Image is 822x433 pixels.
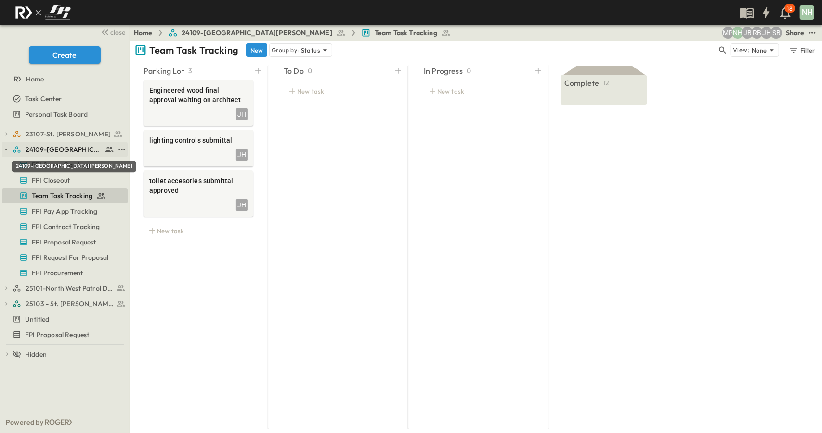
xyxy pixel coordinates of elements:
[2,126,128,142] div: 23107-St. [PERSON_NAME]test
[26,284,114,293] span: 25101-North West Patrol Division
[97,25,128,39] button: close
[788,45,816,55] div: Filter
[144,130,253,166] div: lighting controls submittalJH
[236,108,248,120] div: JH
[2,296,128,311] div: 25103 - St. [PERSON_NAME] Phase 2test
[32,191,92,201] span: Team Task Tracking
[2,107,128,122] div: Personal Task Boardtest
[785,43,818,57] button: Filter
[2,108,126,121] a: Personal Task Board
[787,5,793,13] p: 18
[13,282,126,295] a: 25101-North West Patrol Division
[144,80,253,126] div: Engineered wood final approval waiting on architectJH
[2,235,126,249] a: FPI Proposal Request
[149,85,248,105] span: Engineered wood final approval waiting on architect
[25,330,89,339] span: FPI Proposal Request
[361,28,451,38] a: Team Task Tracking
[2,251,126,264] a: FPI Request For Proposal
[182,28,332,38] span: 24109-[GEOGRAPHIC_DATA][PERSON_NAME]
[2,311,128,327] div: Untitledtest
[2,328,126,341] a: FPI Proposal Request
[424,65,463,77] p: In Progress
[168,28,346,38] a: 24109-[GEOGRAPHIC_DATA][PERSON_NAME]
[732,27,744,39] div: Nila Hutcheson (nhutcheson@fpibuilders.com)
[236,199,248,211] div: JH
[111,27,126,37] span: close
[2,203,128,219] div: FPI Pay App Trackingtest
[2,265,128,281] div: FPI Procurementtest
[13,127,126,141] a: 23107-St. [PERSON_NAME]
[149,135,248,145] span: lighting controls submittal
[236,149,248,161] div: JH
[284,65,304,77] p: To Do
[375,28,437,38] span: Team Task Tracking
[424,84,534,98] div: New task
[2,234,128,250] div: FPI Proposal Requesttest
[733,45,750,55] p: View:
[272,45,299,55] p: Group by:
[2,142,128,157] div: 24109-St. Teresa of Calcutta Parish Halltest
[2,157,128,173] div: FPI Scope Gap Logtest
[26,129,111,139] span: 23107-St. [PERSON_NAME]
[603,78,609,88] p: 12
[2,72,126,86] a: Home
[26,145,102,154] span: 24109-St. Teresa of Calcutta Parish Hall
[752,45,767,55] p: None
[12,2,74,23] img: c8d7d1ed905e502e8f77bf7063faec64e13b34fdb1f2bdd94b0e311fc34f8000.png
[2,189,126,203] a: Team Task Tracking
[301,45,320,55] p: Status
[116,144,128,155] button: test
[564,77,599,89] p: Complete
[29,46,101,64] button: Create
[25,94,62,104] span: Task Center
[2,281,128,296] div: 25101-North West Patrol Divisiontest
[2,92,126,106] a: Task Center
[32,176,70,185] span: FPI Closeout
[149,43,238,57] p: Team Task Tracking
[284,84,393,98] div: New task
[799,4,815,21] button: NH
[2,266,126,280] a: FPI Procurement
[144,65,184,77] p: Parking Lot
[134,28,457,38] nav: breadcrumbs
[246,43,267,57] button: New
[144,224,253,238] div: New task
[2,327,128,342] div: FPI Proposal Requesttest
[26,299,114,309] span: 25103 - St. [PERSON_NAME] Phase 2
[751,27,763,39] div: Regina Barnett (rbarnett@fpibuilders.com)
[12,161,136,172] div: 24109-[GEOGRAPHIC_DATA][PERSON_NAME]
[13,143,114,156] a: 24109-St. Teresa of Calcutta Parish Hall
[467,66,471,76] p: 0
[26,74,44,84] span: Home
[308,66,312,76] p: 0
[2,174,126,187] a: FPI Closeout
[32,237,96,247] span: FPI Proposal Request
[2,250,128,265] div: FPI Request For Proposaltest
[2,219,128,234] div: FPI Contract Trackingtest
[144,170,253,216] div: toilet accesories submittal approvedJH
[2,158,126,172] a: FPI Scope Gap Log
[742,27,753,39] div: Jeremiah Bailey (jbailey@fpibuilders.com)
[761,27,772,39] div: Jose Hurtado (jhurtado@fpibuilders.com)
[722,27,734,39] div: Monica Pruteanu (mpruteanu@fpibuilders.com)
[134,28,153,38] a: Home
[786,28,805,38] div: Share
[770,27,782,39] div: Sterling Barnett (sterling@fpibuilders.com)
[32,222,100,231] span: FPI Contract Tracking
[25,109,88,119] span: Personal Task Board
[149,176,248,195] span: toilet accesories submittal approved
[2,204,126,218] a: FPI Pay App Tracking
[2,173,128,188] div: FPI Closeouttest
[2,188,128,203] div: Team Task Trackingtest
[800,5,814,20] div: NH
[25,350,47,359] span: Hidden
[32,206,97,216] span: FPI Pay App Tracking
[32,268,83,278] span: FPI Procurement
[188,66,192,76] p: 3
[13,297,126,311] a: 25103 - St. [PERSON_NAME] Phase 2
[2,220,126,233] a: FPI Contract Tracking
[25,314,49,324] span: Untitled
[807,27,818,39] button: test
[2,312,126,326] a: Untitled
[32,253,108,262] span: FPI Request For Proposal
